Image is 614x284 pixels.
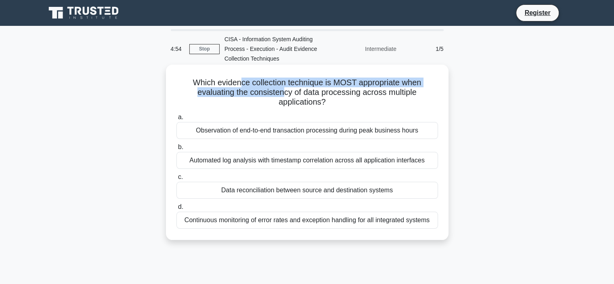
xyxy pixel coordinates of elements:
[520,8,555,18] a: Register
[178,143,183,150] span: b.
[401,41,448,57] div: 1/5
[176,78,439,107] h5: Which evidence collection technique is MOST appropriate when evaluating the consistency of data p...
[176,122,438,139] div: Observation of end-to-end transaction processing during peak business hours
[166,41,189,57] div: 4:54
[176,212,438,229] div: Continuous monitoring of error rates and exception handling for all integrated systems
[176,182,438,199] div: Data reconciliation between source and destination systems
[176,152,438,169] div: Automated log analysis with timestamp correlation across all application interfaces
[178,114,183,120] span: a.
[220,31,331,67] div: CISA - Information System Auditing Process - Execution - Audit Evidence Collection Techniques
[178,203,183,210] span: d.
[178,173,183,180] span: c.
[331,41,401,57] div: Intermediate
[189,44,220,54] a: Stop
